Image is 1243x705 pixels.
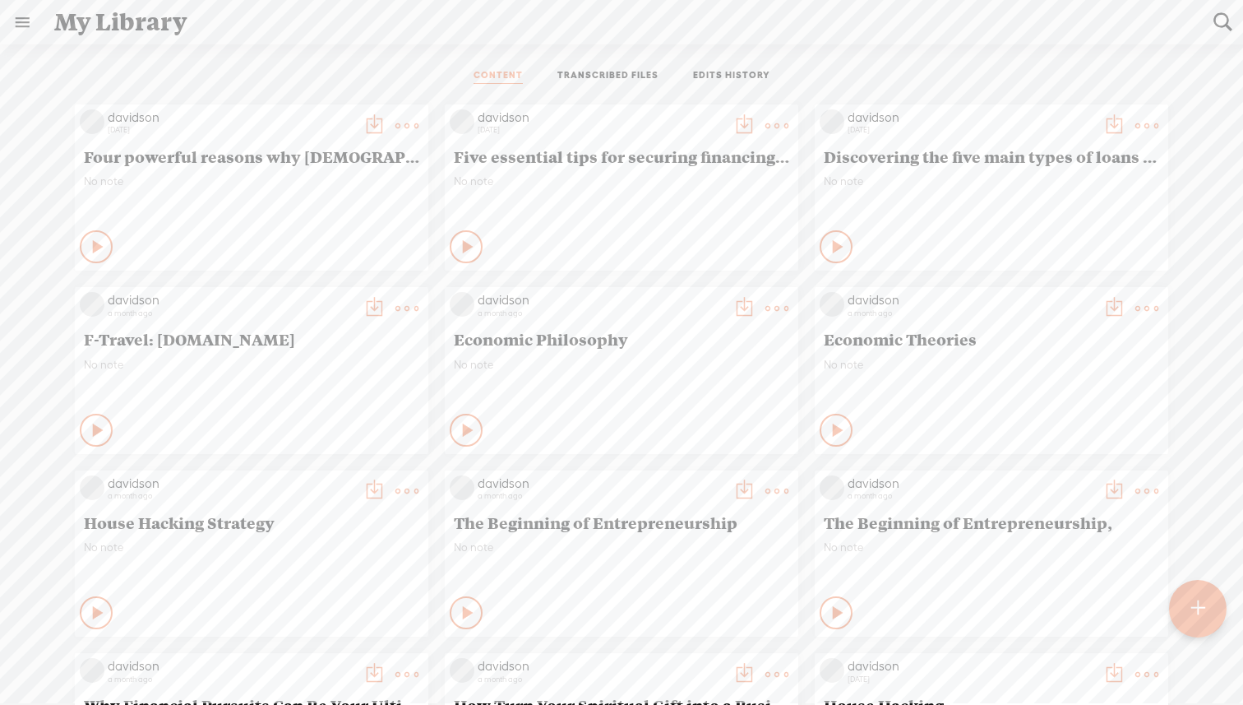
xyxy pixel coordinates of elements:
div: a month ago [108,675,354,684]
span: No note [824,358,1159,372]
div: My Library [43,1,1202,44]
img: videoLoading.png [820,109,844,134]
div: davidson [108,109,354,126]
div: davidson [848,475,1094,492]
span: No note [454,174,789,188]
span: The Beginning of Entrepreneurship, [824,513,1159,532]
div: davidson [848,658,1094,675]
span: No note [824,540,1159,554]
div: davidson [478,475,724,492]
div: a month ago [848,491,1094,501]
img: videoLoading.png [80,475,104,500]
span: Discovering the five main types of loans for real estate investing in the [GEOGRAPHIC_DATA]. [824,146,1159,166]
span: House Hacking Strategy [84,513,419,532]
a: TRANSCRIBED FILES [557,69,658,84]
span: F-Travel: [DOMAIN_NAME] [84,329,419,349]
span: No note [84,540,419,554]
div: [DATE] [848,125,1094,135]
div: [DATE] [478,125,724,135]
span: No note [84,174,419,188]
span: Five essential tips for securing financing for Rea Estate Investment [454,146,789,166]
div: [DATE] [108,125,354,135]
img: videoLoading.png [450,658,474,683]
a: EDITS HISTORY [693,69,770,84]
div: davidson [478,292,724,308]
img: videoLoading.png [820,658,844,683]
div: davidson [478,658,724,675]
div: davidson [108,475,354,492]
span: Economic Theories [824,329,1159,349]
span: No note [454,540,789,554]
div: a month ago [108,491,354,501]
img: videoLoading.png [820,475,844,500]
img: videoLoading.png [80,292,104,317]
span: No note [824,174,1159,188]
div: a month ago [478,675,724,684]
img: videoLoading.png [450,475,474,500]
img: videoLoading.png [80,658,104,683]
img: videoLoading.png [820,292,844,317]
div: a month ago [108,308,354,318]
div: a month ago [848,308,1094,318]
img: videoLoading.png [80,109,104,134]
img: videoLoading.png [450,292,474,317]
div: davidson [108,658,354,675]
img: videoLoading.png [450,109,474,134]
span: No note [84,358,419,372]
div: davidson [108,292,354,308]
div: a month ago [478,308,724,318]
div: davidson [478,109,724,126]
span: No note [454,358,789,372]
div: davidson [848,292,1094,308]
div: davidson [848,109,1094,126]
span: Economic Philosophy [454,329,789,349]
div: a month ago [478,491,724,501]
div: [DATE] [848,675,1094,684]
span: The Beginning of Entrepreneurship [454,513,789,532]
span: Four powerful reasons why [DEMOGRAPHIC_DATA] wants you to start a business [84,146,419,166]
a: CONTENT [474,69,523,84]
